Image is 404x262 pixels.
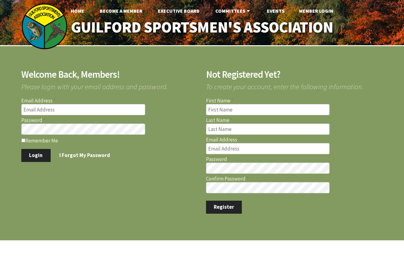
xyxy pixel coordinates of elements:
[206,176,383,181] label: Confirm Password
[21,79,198,90] span: Please login with your email address and password.
[210,5,256,17] a: Committees
[21,138,25,142] input: Remember Me
[262,5,289,17] a: Events
[21,98,198,103] label: Email Address
[206,137,383,142] label: Email Address
[153,5,204,17] a: Executive Board
[21,149,51,162] button: Login
[95,5,147,17] a: Become A Member
[21,70,198,79] h2: Welcome Back, Members!
[206,104,330,115] input: First Name
[206,118,383,123] label: Last Name
[206,124,330,135] input: Last Name
[206,143,330,154] input: Email Address
[21,3,68,50] img: logo_sm.png
[21,104,145,115] input: Email Address
[206,70,383,79] h2: Not Registered Yet?
[21,137,198,143] label: Remember Me
[58,14,346,41] a: Guilford Sportsmen's Association
[52,149,118,162] a: I Forgot My Password
[206,201,242,214] button: Register
[206,79,383,90] span: To create your account, enter the following information.
[206,98,383,103] label: First Name
[66,5,89,17] a: Home
[294,5,338,17] a: Member Login
[206,157,383,162] label: Password
[21,118,198,123] label: Password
